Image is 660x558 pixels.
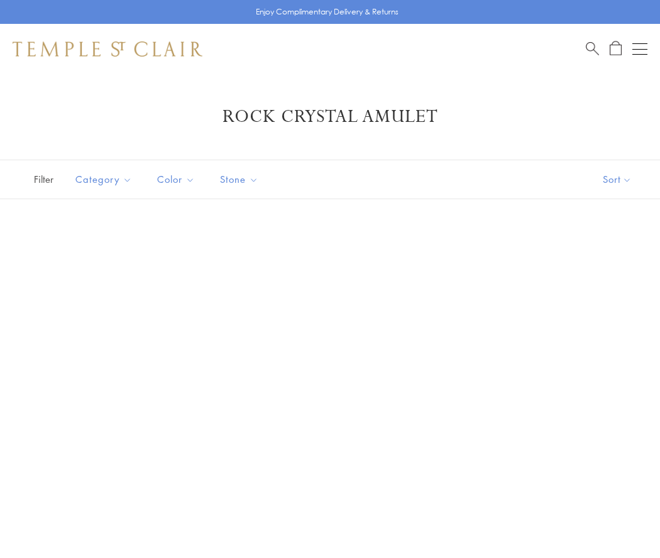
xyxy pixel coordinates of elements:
[211,165,268,194] button: Stone
[586,41,599,57] a: Search
[151,172,204,187] span: Color
[66,165,141,194] button: Category
[214,172,268,187] span: Stone
[575,160,660,199] button: Show sort by
[31,106,629,128] h1: Rock Crystal Amulet
[632,41,647,57] button: Open navigation
[13,41,202,57] img: Temple St. Clair
[69,172,141,187] span: Category
[610,41,622,57] a: Open Shopping Bag
[256,6,399,18] p: Enjoy Complimentary Delivery & Returns
[148,165,204,194] button: Color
